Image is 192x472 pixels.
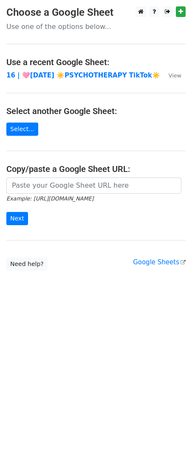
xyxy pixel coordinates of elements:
[133,258,186,266] a: Google Sheets
[6,123,38,136] a: Select...
[169,72,181,79] small: View
[6,57,186,67] h4: Use a recent Google Sheet:
[6,72,160,79] a: 16 | 🩷[DATE] ☀️PSYCHOTHERAPY TikTok☀️
[6,177,181,194] input: Paste your Google Sheet URL here
[6,22,186,31] p: Use one of the options below...
[6,164,186,174] h4: Copy/paste a Google Sheet URL:
[6,195,93,202] small: Example: [URL][DOMAIN_NAME]
[160,72,181,79] a: View
[6,106,186,116] h4: Select another Google Sheet:
[6,257,48,271] a: Need help?
[6,6,186,19] h3: Choose a Google Sheet
[6,212,28,225] input: Next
